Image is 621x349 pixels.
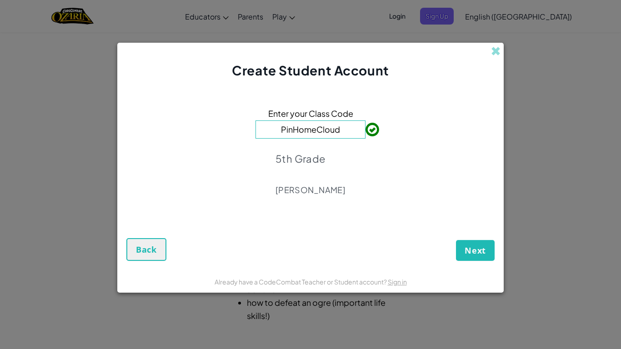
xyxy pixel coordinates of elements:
[136,244,157,255] span: Back
[126,238,166,261] button: Back
[268,107,353,120] span: Enter your Class Code
[232,62,389,78] span: Create Student Account
[215,278,388,286] span: Already have a CodeCombat Teacher or Student account?
[388,278,407,286] a: Sign in
[275,184,346,195] p: [PERSON_NAME]
[465,245,486,256] span: Next
[275,152,346,165] p: 5th Grade
[456,240,495,261] button: Next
